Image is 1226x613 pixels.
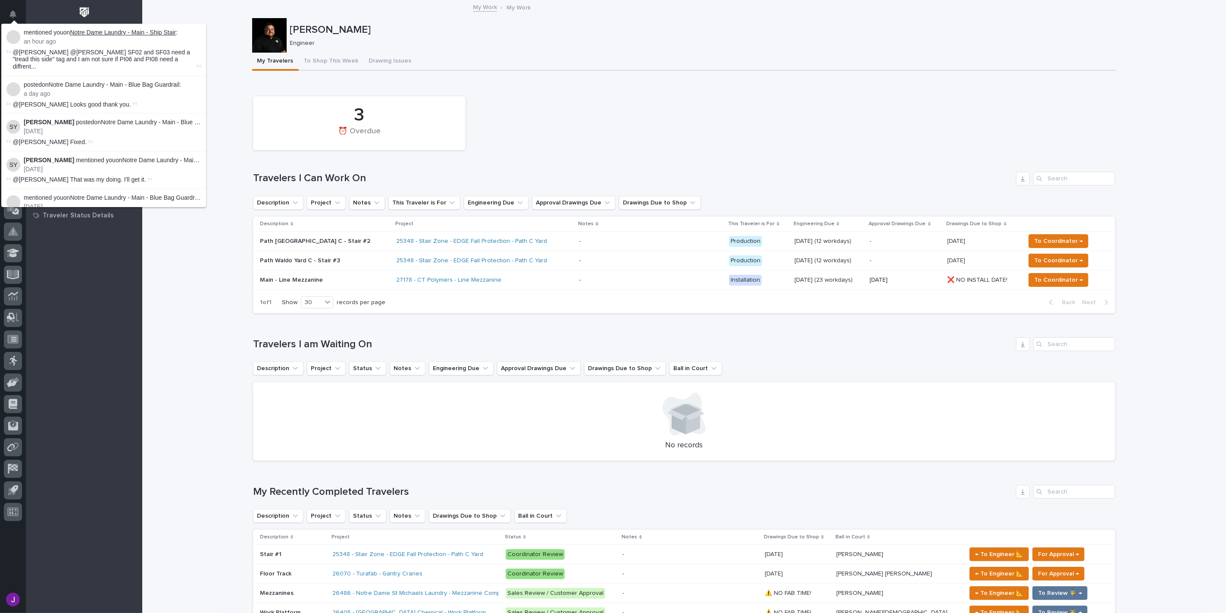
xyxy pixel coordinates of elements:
[70,29,176,36] a: Notre Dame Laundry - Main - Ship Stair
[24,119,201,126] p: posted on :
[836,549,885,558] p: [PERSON_NAME]
[584,362,666,375] button: Drawings Due to Shop
[1032,567,1085,581] button: For Approval →
[6,120,20,134] img: Spenser Yoder
[260,219,288,229] p: Description
[260,238,389,245] p: Path [GEOGRAPHIC_DATA] C - Stair #2
[290,40,1110,47] p: Engineer
[579,277,581,284] div: -
[253,362,303,375] button: Description
[290,24,1113,36] p: [PERSON_NAME]
[70,194,200,201] a: Notre Dame Laundry - Main - Blue Bag Guardrail
[1034,236,1083,246] span: To Coordinator →
[836,588,885,597] p: [PERSON_NAME]
[24,166,201,173] p: [DATE]
[1034,255,1083,266] span: To Coordinator →
[948,255,967,264] p: [DATE]
[337,299,385,306] p: records per page
[514,509,567,523] button: Ball in Court
[970,547,1029,561] button: ← To Engineer 📐
[669,362,722,375] button: Ball in Court
[506,588,605,599] div: Sales Review / Customer Approval
[1033,337,1115,351] input: Search
[268,104,451,126] div: 3
[622,570,624,578] div: -
[765,549,785,558] p: [DATE]
[282,299,297,306] p: Show
[728,219,775,229] p: This Traveler is For
[794,238,863,245] p: [DATE] (12 workdays)
[836,569,934,578] p: [PERSON_NAME] [PERSON_NAME]
[253,232,1115,251] tr: Path [GEOGRAPHIC_DATA] C - Stair #225348 - Stair Zone - EDGE Fall Protection - Path C Yard - Prod...
[253,172,1013,185] h1: Travelers I Can Work On
[332,551,483,558] a: 25348 - Stair Zone - EDGE Fall Protection - Path C Yard
[6,158,20,172] img: Spenser Yoder
[1029,234,1088,248] button: To Coordinator →
[4,5,22,23] button: Notifications
[253,564,1115,584] tr: Floor TrackFloor Track 26070 - Turafab - Gantry Cranes Coordinator Review- [DATE][DATE] [PERSON_N...
[49,81,179,88] a: Notre Dame Laundry - Main - Blue Bag Guardrail
[947,219,1002,229] p: Drawings Due to Shop
[1079,299,1115,306] button: Next
[870,277,941,284] p: [DATE]
[24,203,201,211] p: [DATE]
[24,81,201,88] p: posted on :
[429,509,511,523] button: Drawings Due to Shop
[1029,254,1088,267] button: To Coordinator →
[1034,275,1083,285] span: To Coordinator →
[970,586,1029,600] button: ← To Engineer 📐
[101,119,231,126] a: Notre Dame Laundry - Main - Blue Bag Guardrail
[948,236,967,245] p: [DATE]
[729,255,762,266] div: Production
[4,591,22,609] button: users-avatar
[1082,299,1101,306] span: Next
[948,275,1010,284] p: ❌ NO INSTALL DATE!
[253,486,1013,498] h1: My Recently Completed Travelers
[301,298,322,307] div: 30
[390,509,425,523] button: Notes
[24,119,74,126] strong: [PERSON_NAME]
[794,257,863,264] p: [DATE] (12 workdays)
[260,257,389,264] p: Path Waldo Yard C - Stair #3
[622,532,637,542] p: Notes
[497,362,581,375] button: Approval Drawings Due
[765,588,813,597] p: ⚠️ NO FAB TIME!
[76,4,92,20] img: Workspace Logo
[260,588,295,597] p: Mezzanines
[253,509,303,523] button: Description
[349,362,386,375] button: Status
[532,196,616,210] button: Approval Drawings Due
[507,2,531,12] p: My Work
[622,590,624,597] div: -
[975,549,1023,560] span: ← To Engineer 📐
[13,176,146,183] span: @[PERSON_NAME] That was my doing. I'll get it.
[260,532,288,542] p: Description
[869,219,926,229] p: Approval Drawings Due
[505,532,521,542] p: Status
[1057,299,1075,306] span: Back
[1033,172,1115,185] input: Search
[268,127,451,145] div: ⏰ Overdue
[260,569,293,578] p: Floor Track
[253,292,278,313] p: 1 of 1
[764,532,819,542] p: Drawings Due to Shop
[578,219,594,229] p: Notes
[332,532,350,542] p: Project
[24,157,74,163] strong: [PERSON_NAME]
[1029,273,1088,287] button: To Coordinator →
[24,29,201,36] p: mentioned you on :
[13,49,195,70] span: @[PERSON_NAME] @[PERSON_NAME] SF02 and SF03 need a "tread this side" tag and I am not sure if PI0...
[349,509,386,523] button: Status
[253,545,1115,564] tr: Stair #1Stair #1 25348 - Stair Zone - EDGE Fall Protection - Path C Yard Coordinator Review- [DAT...
[970,567,1029,581] button: ← To Engineer 📐
[506,569,565,579] div: Coordinator Review
[43,212,114,220] p: Traveler Status Details
[307,362,346,375] button: Project
[464,196,529,210] button: Engineering Due
[473,2,497,12] a: My Work
[870,238,941,245] p: -
[619,196,701,210] button: Drawings Due to Shop
[622,551,624,558] div: -
[332,570,422,578] a: 26070 - Turafab - Gantry Cranes
[307,509,346,523] button: Project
